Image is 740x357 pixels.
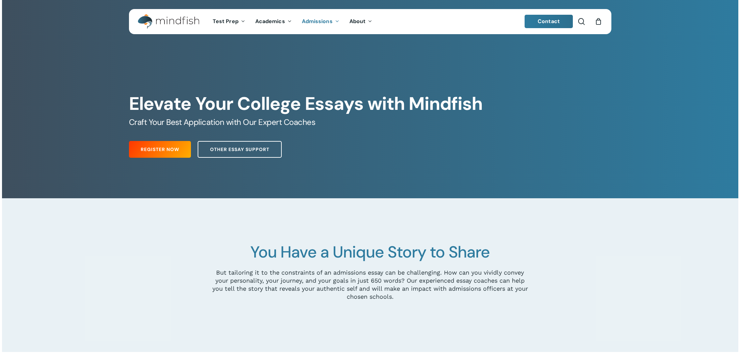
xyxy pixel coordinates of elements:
span: Admissions [302,18,333,25]
span: Test Prep [213,18,239,25]
a: Contact [525,15,573,28]
p: But tailoring it to the constraints of an admissions essay can be challenging. How can you vividl... [211,269,529,301]
span: About [349,18,366,25]
span: Register Now [141,146,179,153]
nav: Main Menu [208,9,377,34]
span: Academics [255,18,285,25]
a: Test Prep [208,19,250,24]
a: Register Now [129,141,191,158]
a: Academics [250,19,297,24]
a: Cart [595,18,602,25]
h1: Elevate Your College Essays with Mindfish [129,93,611,115]
a: About [344,19,378,24]
a: Other Essay Support [198,141,282,158]
a: Admissions [297,19,344,24]
span: Other Essay Support [210,146,269,153]
header: Main Menu [129,9,611,34]
span: Contact [538,18,560,25]
span: You Have a Unique Story to Share [250,241,490,263]
h5: Craft Your Best Application with Our Expert Coaches [129,117,611,128]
